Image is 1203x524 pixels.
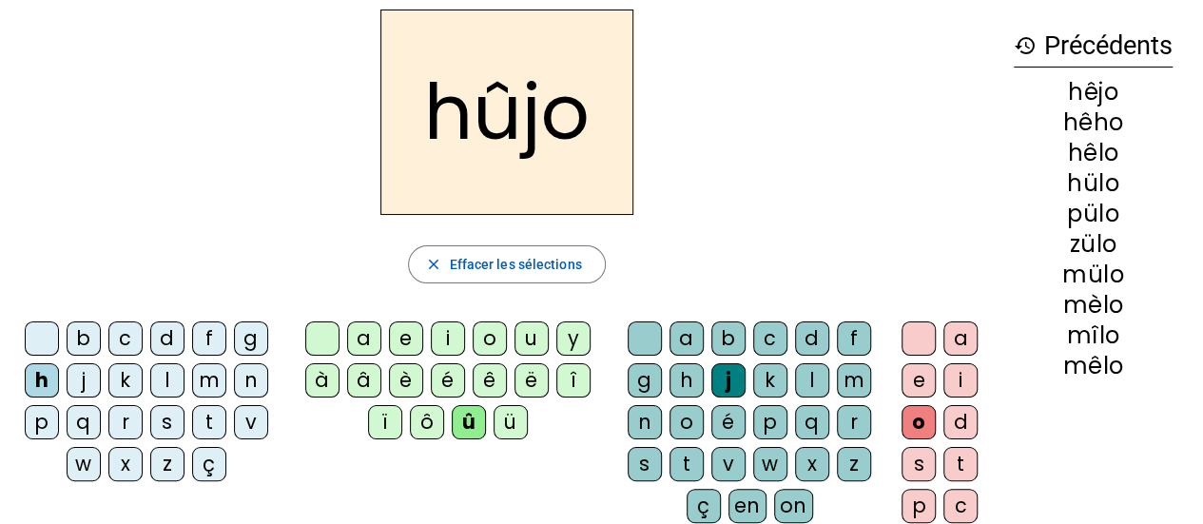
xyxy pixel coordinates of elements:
div: n [628,405,662,439]
div: t [669,447,704,481]
div: p [902,489,936,523]
div: w [753,447,787,481]
div: o [473,321,507,356]
div: o [669,405,704,439]
div: k [753,363,787,398]
div: v [711,447,746,481]
div: ü [494,405,528,439]
div: t [943,447,978,481]
div: p [753,405,787,439]
div: e [902,363,936,398]
div: c [108,321,143,356]
div: é [431,363,465,398]
div: ï [368,405,402,439]
div: i [431,321,465,356]
div: g [628,363,662,398]
div: o [902,405,936,439]
div: s [150,405,184,439]
div: ë [514,363,549,398]
div: x [108,447,143,481]
div: t [192,405,226,439]
div: v [234,405,268,439]
div: d [795,321,829,356]
mat-icon: close [424,256,441,273]
div: z [837,447,871,481]
div: i [943,363,978,398]
div: â [347,363,381,398]
div: hêho [1014,111,1173,134]
div: q [795,405,829,439]
div: pülo [1014,203,1173,225]
div: s [628,447,662,481]
div: ô [410,405,444,439]
div: h [25,363,59,398]
div: ç [192,447,226,481]
div: m [837,363,871,398]
div: mülo [1014,263,1173,286]
div: c [753,321,787,356]
div: r [108,405,143,439]
div: x [795,447,829,481]
h2: hûjo [380,10,633,215]
div: hêjo [1014,81,1173,104]
div: hêlo [1014,142,1173,165]
div: j [67,363,101,398]
div: a [347,321,381,356]
div: m [192,363,226,398]
div: b [67,321,101,356]
div: q [67,405,101,439]
div: h [669,363,704,398]
div: mèlo [1014,294,1173,317]
div: é [711,405,746,439]
div: hülo [1014,172,1173,195]
div: s [902,447,936,481]
div: û [452,405,486,439]
div: mîlo [1014,324,1173,347]
h3: Précédents [1014,25,1173,68]
div: y [556,321,591,356]
div: ê [473,363,507,398]
div: è [389,363,423,398]
div: r [837,405,871,439]
div: ç [687,489,721,523]
div: g [234,321,268,356]
div: e [389,321,423,356]
div: l [150,363,184,398]
button: Effacer les sélections [408,245,605,283]
div: w [67,447,101,481]
mat-icon: history [1014,34,1037,57]
div: a [943,321,978,356]
div: on [774,489,813,523]
div: zülo [1014,233,1173,256]
div: f [192,321,226,356]
div: î [556,363,591,398]
div: p [25,405,59,439]
div: n [234,363,268,398]
div: j [711,363,746,398]
div: l [795,363,829,398]
div: u [514,321,549,356]
div: b [711,321,746,356]
div: f [837,321,871,356]
div: z [150,447,184,481]
div: à [305,363,340,398]
div: d [150,321,184,356]
div: mêlo [1014,355,1173,378]
div: a [669,321,704,356]
div: d [943,405,978,439]
span: Effacer les sélections [449,253,581,276]
div: en [728,489,766,523]
div: c [943,489,978,523]
div: k [108,363,143,398]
